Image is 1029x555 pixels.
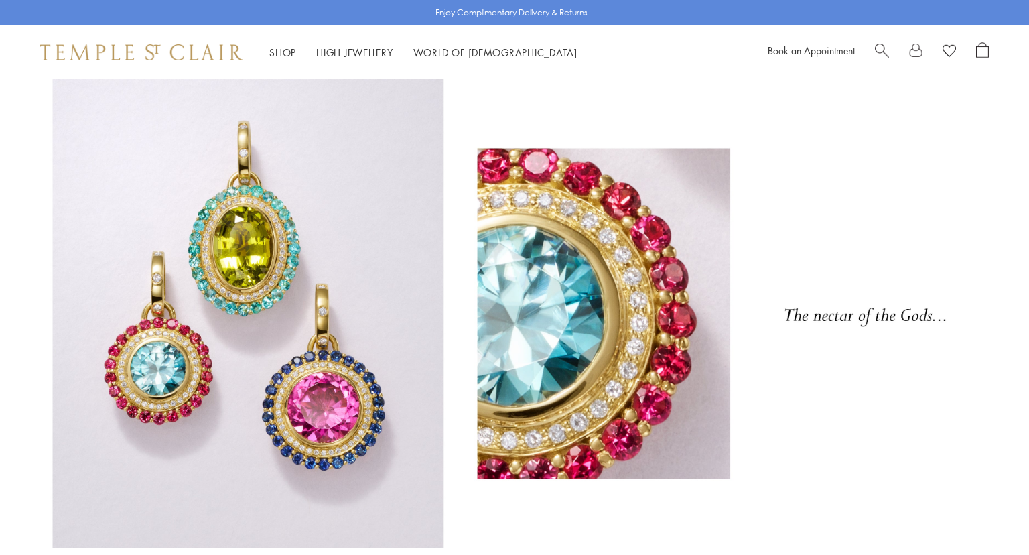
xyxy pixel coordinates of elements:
[962,492,1016,542] iframe: Gorgias live chat messenger
[269,44,577,61] nav: Main navigation
[875,42,889,62] a: Search
[435,6,588,19] p: Enjoy Complimentary Delivery & Returns
[40,44,243,60] img: Temple St. Clair
[413,46,577,59] a: World of [DEMOGRAPHIC_DATA]World of [DEMOGRAPHIC_DATA]
[943,42,956,62] a: View Wishlist
[976,42,989,62] a: Open Shopping Bag
[316,46,393,59] a: High JewelleryHigh Jewellery
[768,44,855,57] a: Book an Appointment
[269,46,296,59] a: ShopShop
